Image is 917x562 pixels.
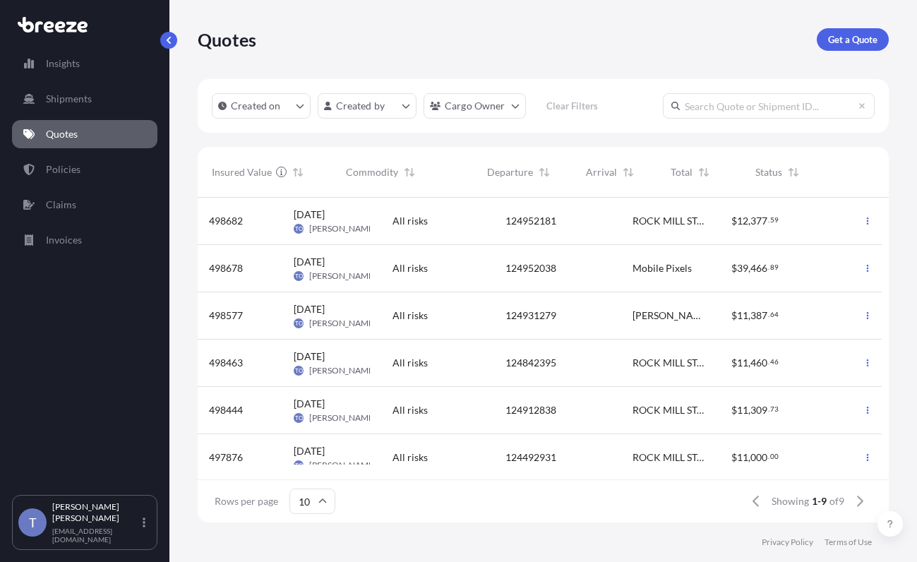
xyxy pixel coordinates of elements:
span: 124952181 [505,214,556,228]
span: 39 [737,263,748,273]
span: Departure [487,165,533,179]
span: 498463 [209,356,243,370]
span: [PERSON_NAME] [309,223,376,234]
span: 11 [737,311,748,321]
button: Sort [289,164,306,181]
button: createdBy Filter options [318,93,416,119]
span: , [748,216,750,226]
span: 59 [770,217,779,222]
span: $ [731,358,737,368]
span: [DATE] [294,397,325,411]
span: All risks [392,450,428,465]
span: [DATE] [294,302,325,316]
span: TO [295,411,303,425]
a: Quotes [12,120,157,148]
span: $ [731,216,737,226]
span: $ [731,405,737,415]
span: 11 [737,358,748,368]
a: Policies [12,155,157,184]
button: Clear Filters [533,95,612,117]
span: 46 [770,359,779,364]
span: [DATE] [294,349,325,364]
span: 124931279 [505,309,556,323]
span: 377 [750,216,767,226]
span: . [768,312,769,317]
span: [PERSON_NAME] [309,318,376,329]
span: [DATE] [294,208,325,222]
span: . [768,265,769,270]
span: Commodity [346,165,398,179]
span: $ [731,311,737,321]
span: Status [755,165,782,179]
p: Quotes [46,127,78,141]
span: [PERSON_NAME] [309,365,376,376]
span: 89 [770,265,779,270]
span: Rows per page [215,494,278,508]
p: Insights [46,56,80,71]
span: TO [295,269,303,283]
span: [DATE] [294,444,325,458]
span: [PERSON_NAME] [309,412,376,424]
p: [PERSON_NAME] [PERSON_NAME] [52,501,140,524]
button: createdOn Filter options [212,93,311,119]
p: [EMAIL_ADDRESS][DOMAIN_NAME] [52,527,140,544]
span: 64 [770,312,779,317]
span: ROCK MILL STONE [633,214,709,228]
span: Mobile Pixels [633,261,692,275]
span: Total [671,165,693,179]
span: ROCK MILL STONE [633,403,709,417]
span: 12 [737,216,748,226]
span: Insured Value [212,165,272,179]
span: 498577 [209,309,243,323]
p: Cargo Owner [445,99,505,113]
button: Sort [536,164,553,181]
p: Claims [46,198,76,212]
span: 387 [750,311,767,321]
p: Created by [336,99,385,113]
p: Policies [46,162,80,177]
span: 124842395 [505,356,556,370]
span: 498682 [209,214,243,228]
span: All risks [392,214,428,228]
span: , [748,453,750,462]
button: Sort [695,164,712,181]
span: [PERSON_NAME] SIGNS [633,309,709,323]
input: Search Quote or Shipment ID... [663,93,875,119]
span: , [748,358,750,368]
a: Privacy Policy [762,537,813,548]
span: [PERSON_NAME] [309,270,376,282]
span: 498678 [209,261,243,275]
button: cargoOwner Filter options [424,93,526,119]
span: 460 [750,358,767,368]
span: Showing [772,494,809,508]
span: TO [295,316,303,330]
p: Created on [231,99,281,113]
span: 11 [737,405,748,415]
span: $ [731,263,737,273]
span: 466 [750,263,767,273]
span: ROCK MILL STONE [633,450,709,465]
p: Shipments [46,92,92,106]
a: Claims [12,191,157,219]
span: ROCK MILL STONE [633,356,709,370]
p: Clear Filters [546,99,598,113]
a: Invoices [12,226,157,254]
span: [DATE] [294,255,325,269]
span: , [748,263,750,273]
span: $ [731,453,737,462]
span: 00 [770,454,779,459]
span: 73 [770,407,779,412]
span: T [29,515,37,530]
span: Arrival [586,165,617,179]
p: Terms of Use [825,537,872,548]
a: Shipments [12,85,157,113]
a: Get a Quote [817,28,889,51]
span: . [768,217,769,222]
button: Sort [620,164,637,181]
span: of 9 [829,494,844,508]
span: 1-9 [812,494,827,508]
button: Sort [401,164,418,181]
span: 124492931 [505,450,556,465]
span: TO [295,222,303,236]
